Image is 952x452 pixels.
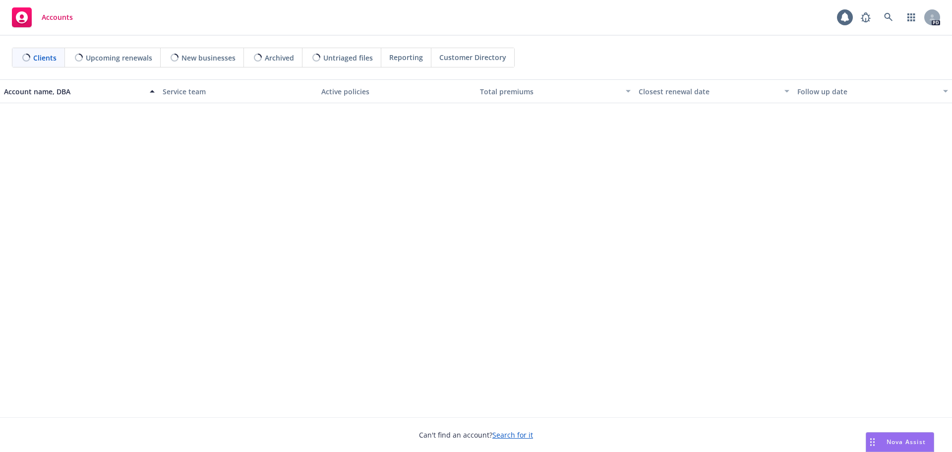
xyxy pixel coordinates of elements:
button: Follow up date [793,79,952,103]
div: Active policies [321,86,472,97]
span: Customer Directory [439,52,506,63]
button: Closest renewal date [635,79,793,103]
button: Service team [159,79,317,103]
a: Accounts [8,3,77,31]
div: Service team [163,86,313,97]
button: Nova Assist [866,432,934,452]
a: Report a Bug [856,7,876,27]
a: Switch app [901,7,921,27]
span: Reporting [389,52,423,63]
span: Nova Assist [887,438,926,446]
span: New businesses [181,53,236,63]
span: Upcoming renewals [86,53,152,63]
span: Clients [33,53,57,63]
span: Can't find an account? [419,430,533,440]
span: Untriaged files [323,53,373,63]
span: Archived [265,53,294,63]
a: Search [879,7,898,27]
div: Drag to move [866,433,879,452]
div: Closest renewal date [639,86,778,97]
button: Total premiums [476,79,635,103]
div: Account name, DBA [4,86,144,97]
button: Active policies [317,79,476,103]
span: Accounts [42,13,73,21]
a: Search for it [492,430,533,440]
div: Follow up date [797,86,937,97]
div: Total premiums [480,86,620,97]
